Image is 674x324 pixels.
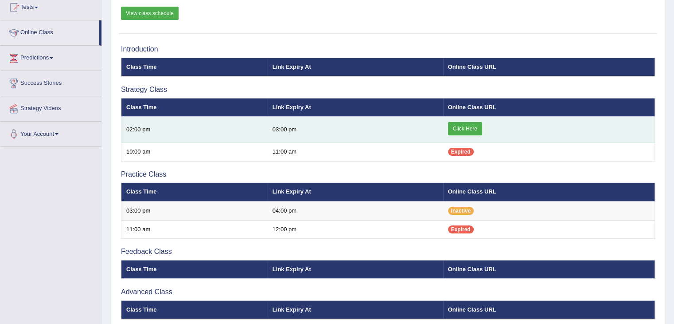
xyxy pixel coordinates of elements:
[268,143,443,162] td: 11:00 am
[121,170,655,178] h3: Practice Class
[0,71,101,93] a: Success Stories
[0,46,101,68] a: Predictions
[121,7,179,20] a: View class schedule
[121,260,268,279] th: Class Time
[121,300,268,319] th: Class Time
[448,122,482,135] a: Click Here
[443,260,655,279] th: Online Class URL
[0,122,101,144] a: Your Account
[121,143,268,162] td: 10:00 am
[121,220,268,239] td: 11:00 am
[268,202,443,220] td: 04:00 pm
[443,98,655,117] th: Online Class URL
[448,207,474,215] span: Inactive
[268,183,443,202] th: Link Expiry At
[268,117,443,143] td: 03:00 pm
[121,183,268,202] th: Class Time
[443,300,655,319] th: Online Class URL
[268,260,443,279] th: Link Expiry At
[268,300,443,319] th: Link Expiry At
[0,20,99,43] a: Online Class
[121,117,268,143] td: 02:00 pm
[268,220,443,239] td: 12:00 pm
[121,248,655,256] h3: Feedback Class
[0,96,101,119] a: Strategy Videos
[448,148,474,156] span: Expired
[121,202,268,220] td: 03:00 pm
[443,183,655,202] th: Online Class URL
[268,98,443,117] th: Link Expiry At
[121,98,268,117] th: Class Time
[121,45,655,53] h3: Introduction
[121,86,655,94] h3: Strategy Class
[448,225,474,233] span: Expired
[121,288,655,296] h3: Advanced Class
[121,58,268,76] th: Class Time
[268,58,443,76] th: Link Expiry At
[443,58,655,76] th: Online Class URL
